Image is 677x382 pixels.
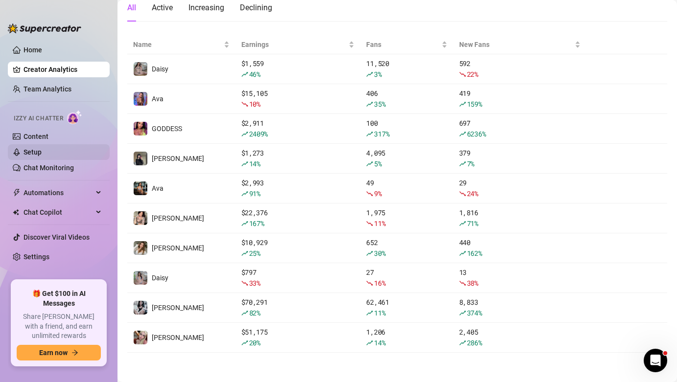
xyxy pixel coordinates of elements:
span: 6236 % [467,129,486,138]
span: 🎁 Get $100 in AI Messages [17,289,101,308]
a: Home [23,46,42,54]
img: Daisy [134,271,147,285]
span: rise [459,101,466,108]
span: [PERSON_NAME] [152,244,204,252]
div: $ 2,911 [241,118,355,139]
span: 22 % [467,69,478,79]
span: 10 % [249,99,260,109]
span: fall [241,280,248,287]
span: 3 % [374,69,381,79]
div: 2,405 [459,327,581,348]
span: 14 % [374,338,385,347]
div: 406 [366,88,447,110]
span: Share [PERSON_NAME] with a friend, and earn unlimited rewards [17,312,101,341]
span: rise [241,71,248,78]
span: 71 % [467,219,478,228]
span: rise [459,131,466,137]
span: 286 % [467,338,482,347]
img: logo-BBDzfeDw.svg [8,23,81,33]
span: 2409 % [249,129,268,138]
span: Name [133,39,222,50]
span: 16 % [374,278,385,288]
span: fall [459,190,466,197]
div: $ 10,929 [241,237,355,259]
a: Content [23,133,48,140]
img: Daisy [134,62,147,76]
div: $ 797 [241,267,355,289]
a: Discover Viral Videos [23,233,90,241]
div: 440 [459,237,581,259]
div: 697 [459,118,581,139]
div: $ 22,376 [241,207,355,229]
span: [PERSON_NAME] [152,214,204,222]
span: 35 % [374,99,385,109]
span: rise [241,220,248,227]
span: [PERSON_NAME] [152,155,204,162]
a: Team Analytics [23,85,71,93]
img: Ava [134,92,147,106]
span: fall [366,190,373,197]
span: 162 % [467,248,482,258]
span: 159 % [467,99,482,109]
div: 13 [459,267,581,289]
div: 62,461 [366,297,447,318]
span: Automations [23,185,93,201]
span: Daisy [152,274,168,282]
span: 20 % [249,338,260,347]
a: Setup [23,148,42,156]
span: fall [459,280,466,287]
div: 592 [459,58,581,80]
span: 317 % [374,129,389,138]
span: 25 % [249,248,260,258]
span: fall [459,71,466,78]
span: 91 % [249,189,260,198]
th: Name [127,35,235,54]
span: Ava [152,184,163,192]
span: Izzy AI Chatter [14,114,63,123]
span: [PERSON_NAME] [152,334,204,341]
div: 1,206 [366,327,447,348]
span: rise [459,310,466,316]
span: 7 % [467,159,474,168]
span: rise [241,250,248,257]
span: fall [366,220,373,227]
div: 419 [459,88,581,110]
span: 38 % [467,278,478,288]
span: fall [241,101,248,108]
span: rise [241,131,248,137]
button: Earn nowarrow-right [17,345,101,360]
div: 11,520 [366,58,447,80]
div: $ 2,993 [241,178,355,199]
span: rise [241,190,248,197]
img: Anna [134,152,147,165]
span: rise [241,339,248,346]
span: Chat Copilot [23,204,93,220]
img: Ava [134,181,147,195]
img: GODDESS [134,122,147,135]
img: Sadie [134,301,147,315]
span: 374 % [467,308,482,317]
div: 1,816 [459,207,581,229]
span: Fans [366,39,439,50]
img: Chat Copilot [13,209,19,216]
a: Creator Analytics [23,62,102,77]
span: rise [241,310,248,316]
span: Earn now [39,349,68,357]
th: Earnings [235,35,361,54]
th: Fans [360,35,453,54]
span: rise [366,339,373,346]
span: rise [241,160,248,167]
span: rise [366,131,373,137]
div: 100 [366,118,447,139]
span: Daisy [152,65,168,73]
a: Settings [23,253,49,261]
span: 5 % [374,159,381,168]
img: AI Chatter [67,110,82,124]
span: rise [459,339,466,346]
div: 379 [459,148,581,169]
div: All [127,2,136,14]
span: 11 % [374,308,385,317]
span: Earnings [241,39,347,50]
span: 167 % [249,219,264,228]
div: $ 1,273 [241,148,355,169]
